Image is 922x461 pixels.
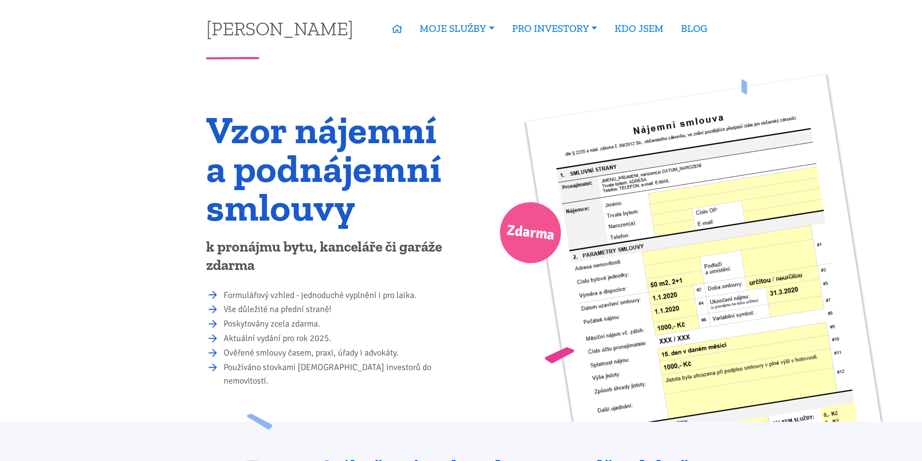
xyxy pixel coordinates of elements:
h1: Vzor nájemní a podnájemní smlouvy [206,110,454,226]
a: MOJE SLUŽBY [411,17,503,40]
li: Formulářový vzhled - jednoduché vyplnění i pro laika. [224,289,454,302]
li: Používáno stovkami [DEMOGRAPHIC_DATA] investorů do nemovitostí. [224,361,454,388]
li: Ověřené smlouvy časem, praxí, úřady i advokáty. [224,346,454,360]
li: Poskytovány zcela zdarma. [224,317,454,331]
li: Aktuální vydání pro rok 2025. [224,332,454,345]
li: Vše důležité na přední straně! [224,303,454,316]
a: PRO INVESTORY [503,17,606,40]
span: Zdarma [505,218,556,248]
a: BLOG [672,17,716,40]
a: [PERSON_NAME] [206,19,353,38]
p: k pronájmu bytu, kanceláře či garáže zdarma [206,238,454,275]
a: KDO JSEM [606,17,672,40]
